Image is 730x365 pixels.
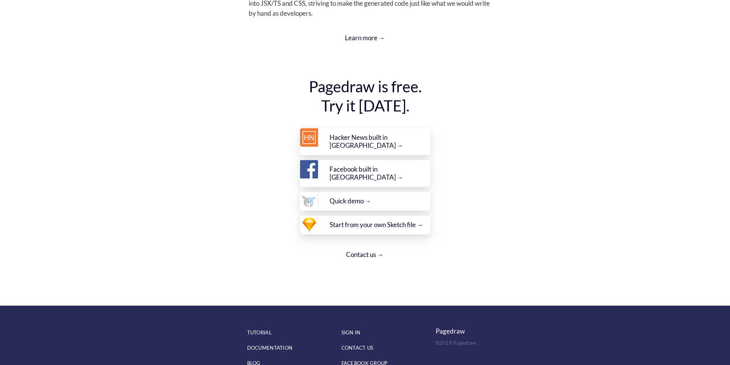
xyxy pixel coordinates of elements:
[300,160,318,178] img: FB-fLogo-Blue-broadcast-2.png
[436,326,483,336] div: Pagedraw
[300,128,430,155] a: Hacker News built in [GEOGRAPHIC_DATA] →
[314,33,416,43] a: Learn more →
[341,325,436,340] a: SIGN IN
[300,77,430,96] div: Pagedraw is free.
[302,218,317,232] img: 1623852088319076-1511943211991-ACDA0F8B-4E2C-4705-A47E-3E686EF2177D.png
[330,221,430,229] div: Start from your own Sketch file →
[302,195,316,207] img: image.png
[300,96,430,115] div: Try it [DATE].
[247,340,341,355] a: DOCUMENTATION
[300,160,430,187] a: Facebook built in [GEOGRAPHIC_DATA] →
[436,339,483,347] div: ©2018 Pagedraw
[300,192,430,211] a: Quick demo →
[333,247,397,262] a: Contact us →
[341,340,436,355] a: CONTACT US
[300,216,430,234] a: Start from your own Sketch file →
[330,165,430,182] div: Facebook built in [GEOGRAPHIC_DATA] →
[247,325,341,340] a: TUTORIAL
[330,133,430,150] div: Hacker News built in [GEOGRAPHIC_DATA] →
[330,197,430,205] div: Quick demo →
